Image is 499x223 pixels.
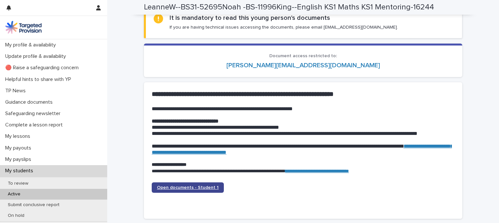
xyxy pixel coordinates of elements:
[157,185,219,190] span: Open documents - Student 1
[3,65,84,71] p: 🔴 Raise a safeguarding concern
[3,42,61,48] p: My profile & availability
[3,168,38,174] p: My students
[3,202,65,208] p: Submit conclusive report
[3,133,35,139] p: My lessons
[3,99,58,105] p: Guidance documents
[3,156,36,163] p: My payslips
[269,54,337,58] span: Document access restricted to:
[170,14,330,22] h2: It is mandatory to read this young person's documents
[3,53,71,59] p: Update profile & availability
[152,182,224,193] a: Open documents - Student 1
[5,21,42,34] img: M5nRWzHhSzIhMunXDL62
[170,24,398,30] p: If you are having technical issues accessing the documents, please email [EMAIL_ADDRESS][DOMAIN_N...
[226,62,380,69] a: [PERSON_NAME][EMAIL_ADDRESS][DOMAIN_NAME]
[3,145,36,151] p: My payouts
[3,191,26,197] p: Active
[3,76,76,83] p: Helpful hints to share with YP
[3,88,31,94] p: TP News
[3,181,33,186] p: To review
[3,213,30,218] p: On hold
[144,3,434,12] h2: LeanneW--BS31-52695Noah -BS-11996King--English KS1 Maths KS1 Mentoring-16244
[3,111,66,117] p: Safeguarding newsletter
[3,122,68,128] p: Complete a lesson report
